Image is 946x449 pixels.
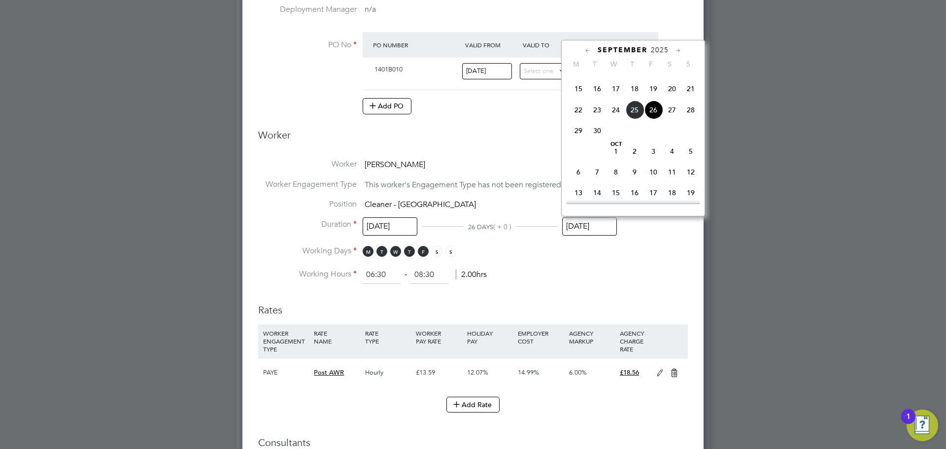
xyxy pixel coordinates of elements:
div: AGENCY CHARGE RATE [617,324,651,358]
span: 12 [681,163,700,181]
input: Select one [520,63,570,79]
span: 12.07% [467,368,488,377]
span: 9 [625,163,644,181]
span: 1 [607,142,625,161]
input: 17:00 [411,266,449,284]
span: n/a [365,4,376,14]
span: 17 [644,183,663,202]
span: 26 [644,101,663,119]
div: HOLIDAY PAY [465,324,515,350]
label: PO No [258,40,357,50]
span: Oct [607,142,625,147]
span: 23 [588,101,607,119]
span: 15 [607,183,625,202]
span: 25 [625,101,644,119]
span: S [660,60,679,69]
div: WORKER ENGAGEMENT TYPE [261,324,311,358]
span: W [604,60,623,69]
label: Worker Engagement Type [258,179,357,190]
span: T [376,246,387,257]
span: 27 [663,101,681,119]
label: Working Hours [258,269,357,279]
span: September [598,46,647,54]
span: 4 [663,142,681,161]
span: 14 [588,183,607,202]
span: 8 [607,163,625,181]
span: 14.99% [518,368,539,377]
span: F [418,246,429,257]
span: 20 [663,79,681,98]
span: ‐ [403,270,409,279]
span: 13 [569,183,588,202]
input: 08:00 [363,266,401,284]
div: RATE TYPE [363,324,413,350]
button: Add PO [363,98,411,114]
span: S [679,60,698,69]
span: 3 [644,142,663,161]
span: 2.00hrs [456,270,487,279]
span: This worker's Engagement Type has not been registered by its Agency. [365,180,612,190]
div: PAYE [261,358,311,387]
span: 30 [588,121,607,140]
span: 19 [681,183,700,202]
span: 28 [681,101,700,119]
span: M [567,60,585,69]
button: Add Rate [446,397,500,413]
span: 5 [681,142,700,161]
span: 16 [625,183,644,202]
span: 6 [569,163,588,181]
label: Deployment Manager [258,4,357,15]
span: ( + 0 ) [493,222,511,231]
span: 22 [569,101,588,119]
span: 29 [569,121,588,140]
div: Expiry [577,36,635,54]
label: Working Days [258,246,357,256]
div: Hourly [363,358,413,387]
span: S [445,246,456,257]
span: 15 [569,79,588,98]
span: Cleaner - [GEOGRAPHIC_DATA] [365,200,476,210]
span: M [363,246,373,257]
span: 18 [625,79,644,98]
span: 21 [681,79,700,98]
label: Position [258,199,357,209]
span: Post AWR [314,368,344,377]
span: T [404,246,415,257]
span: 6.00% [569,368,587,377]
div: 1 [906,416,911,429]
label: Worker [258,159,357,170]
div: EMPLOYER COST [515,324,566,350]
span: F [642,60,660,69]
span: 2 [625,142,644,161]
h3: Worker [258,129,688,149]
h3: Consultants [258,436,688,449]
span: W [390,246,401,257]
input: Select one [462,63,512,79]
span: 17 [607,79,625,98]
div: Valid From [463,36,520,54]
span: 26 DAYS [468,223,493,231]
span: T [585,60,604,69]
span: 19 [644,79,663,98]
span: 11 [663,163,681,181]
div: WORKER PAY RATE [413,324,464,350]
button: Open Resource Center, 1 new notification [907,410,938,441]
input: Select one [562,217,617,236]
span: 1401B010 [374,65,403,73]
div: Valid To [520,36,578,54]
span: 16 [588,79,607,98]
span: 10 [644,163,663,181]
span: 24 [607,101,625,119]
h3: Rates [258,294,688,316]
span: 18 [663,183,681,202]
span: T [623,60,642,69]
input: Select one [363,217,417,236]
label: Duration [258,219,357,230]
span: S [432,246,442,257]
div: RATE NAME [311,324,362,350]
span: £18.56 [620,368,639,377]
div: £13.59 [413,358,464,387]
span: [PERSON_NAME] [365,160,425,170]
span: 7 [588,163,607,181]
span: 2025 [651,46,669,54]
